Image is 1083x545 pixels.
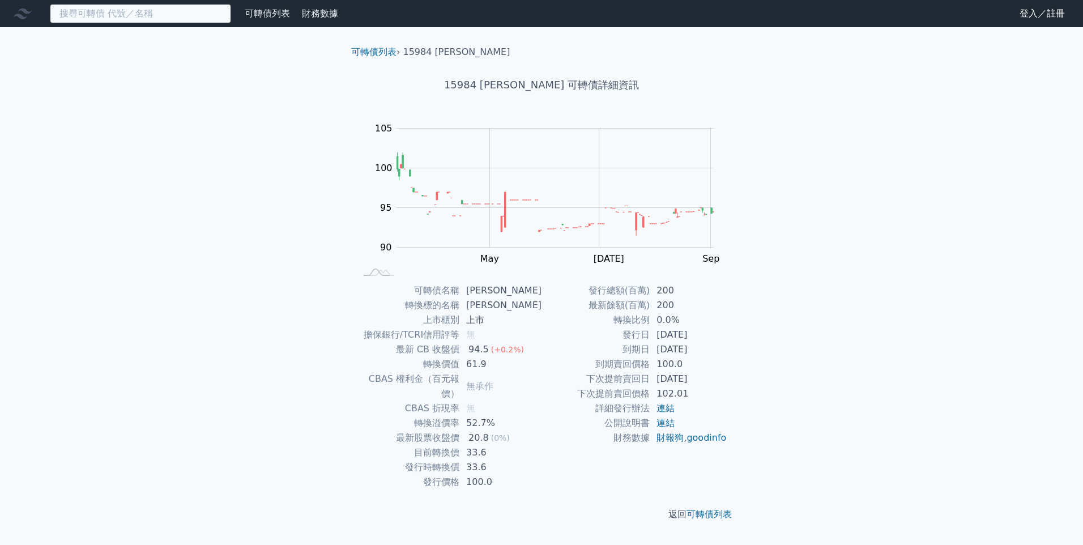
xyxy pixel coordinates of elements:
[541,416,650,431] td: 公開說明書
[356,401,459,416] td: CBAS 折現率
[356,431,459,445] td: 最新股票收盤價
[356,283,459,298] td: 可轉債名稱
[541,401,650,416] td: 詳細發行辦法
[342,508,741,521] p: 返回
[302,8,338,19] a: 財務數據
[351,45,400,59] li: ›
[459,357,541,372] td: 61.9
[541,283,650,298] td: 發行總額(百萬)
[380,242,391,253] tspan: 90
[650,386,727,401] td: 102.01
[466,403,475,414] span: 無
[466,431,491,445] div: 20.8
[356,475,459,489] td: 發行價格
[650,313,727,327] td: 0.0%
[369,123,731,264] g: Chart
[245,8,290,19] a: 可轉債列表
[541,372,650,386] td: 下次提前賣回日
[541,298,650,313] td: 最新餘額(百萬)
[650,431,727,445] td: ,
[356,416,459,431] td: 轉換溢價率
[403,45,510,59] li: 15984 [PERSON_NAME]
[356,460,459,475] td: 發行時轉換價
[541,313,650,327] td: 轉換比例
[594,253,624,264] tspan: [DATE]
[459,460,541,475] td: 33.6
[541,431,650,445] td: 財務數據
[1010,5,1074,23] a: 登入／註冊
[650,283,727,298] td: 200
[491,433,510,442] span: (0%)
[650,342,727,357] td: [DATE]
[656,418,675,428] a: 連結
[375,163,393,173] tspan: 100
[380,202,391,213] tspan: 95
[491,345,524,354] span: (+0.2%)
[650,372,727,386] td: [DATE]
[356,342,459,357] td: 最新 CB 收盤價
[650,298,727,313] td: 200
[702,253,719,264] tspan: Sep
[650,357,727,372] td: 100.0
[541,342,650,357] td: 到期日
[687,509,732,520] a: 可轉債列表
[541,327,650,342] td: 發行日
[541,357,650,372] td: 到期賣回價格
[656,403,675,414] a: 連結
[356,372,459,401] td: CBAS 權利金（百元報價）
[375,123,393,134] tspan: 105
[650,327,727,342] td: [DATE]
[356,327,459,342] td: 擔保銀行/TCRI信用評等
[356,313,459,327] td: 上市櫃別
[466,329,475,340] span: 無
[459,475,541,489] td: 100.0
[356,298,459,313] td: 轉換標的名稱
[541,386,650,401] td: 下次提前賣回價格
[459,416,541,431] td: 52.7%
[480,253,499,264] tspan: May
[459,283,541,298] td: [PERSON_NAME]
[356,357,459,372] td: 轉換價值
[351,46,396,57] a: 可轉債列表
[459,298,541,313] td: [PERSON_NAME]
[656,432,684,443] a: 財報狗
[466,381,493,391] span: 無承作
[342,77,741,93] h1: 15984 [PERSON_NAME] 可轉債詳細資訊
[459,313,541,327] td: 上市
[356,445,459,460] td: 目前轉換價
[466,342,491,357] div: 94.5
[459,445,541,460] td: 33.6
[50,4,231,23] input: 搜尋可轉債 代號／名稱
[687,432,726,443] a: goodinfo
